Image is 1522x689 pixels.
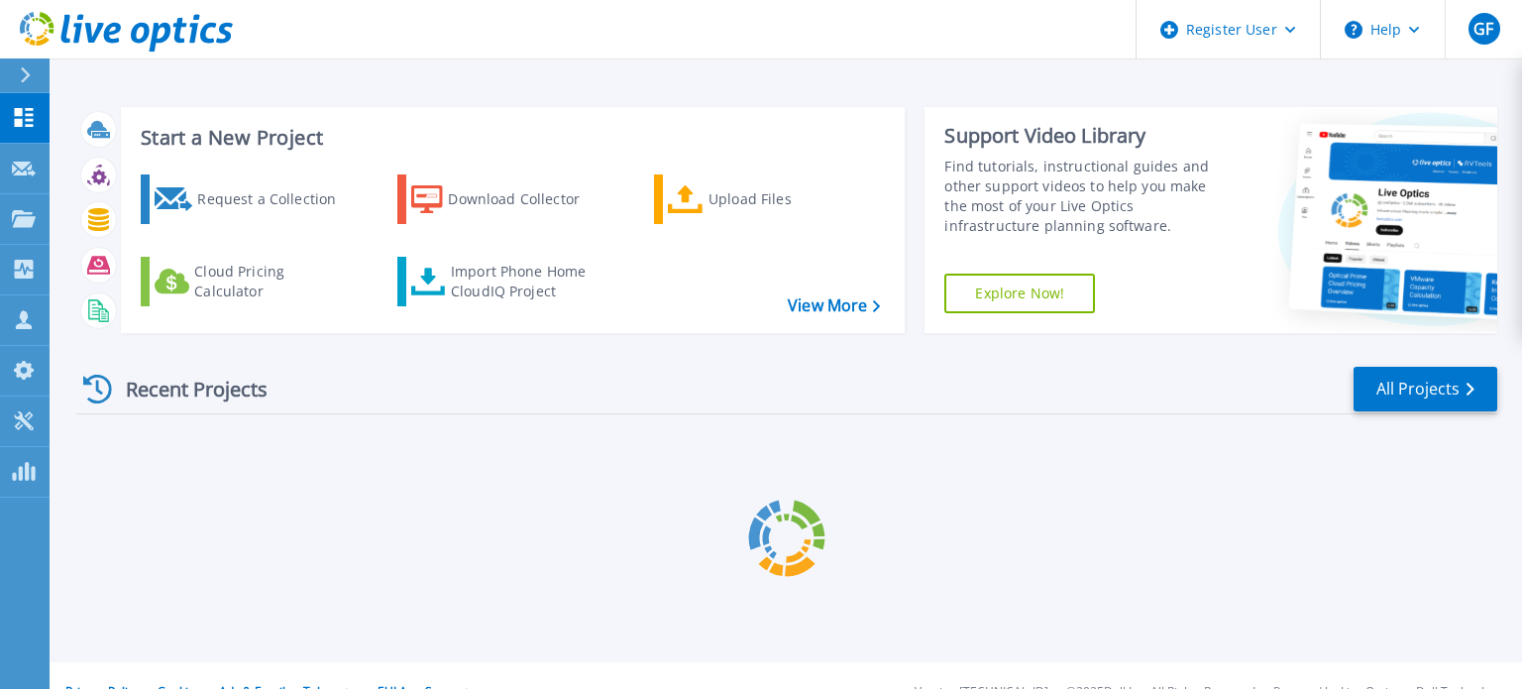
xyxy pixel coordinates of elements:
[76,365,294,413] div: Recent Projects
[654,174,875,224] a: Upload Files
[197,179,356,219] div: Request a Collection
[1473,21,1493,37] span: GF
[708,179,867,219] div: Upload Files
[944,157,1232,236] div: Find tutorials, instructional guides and other support videos to help you make the most of your L...
[944,123,1232,149] div: Support Video Library
[1354,367,1497,411] a: All Projects
[448,179,606,219] div: Download Collector
[451,262,605,301] div: Import Phone Home CloudIQ Project
[944,274,1095,313] a: Explore Now!
[141,127,880,149] h3: Start a New Project
[141,174,362,224] a: Request a Collection
[788,296,880,315] a: View More
[194,262,353,301] div: Cloud Pricing Calculator
[141,257,362,306] a: Cloud Pricing Calculator
[397,174,618,224] a: Download Collector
